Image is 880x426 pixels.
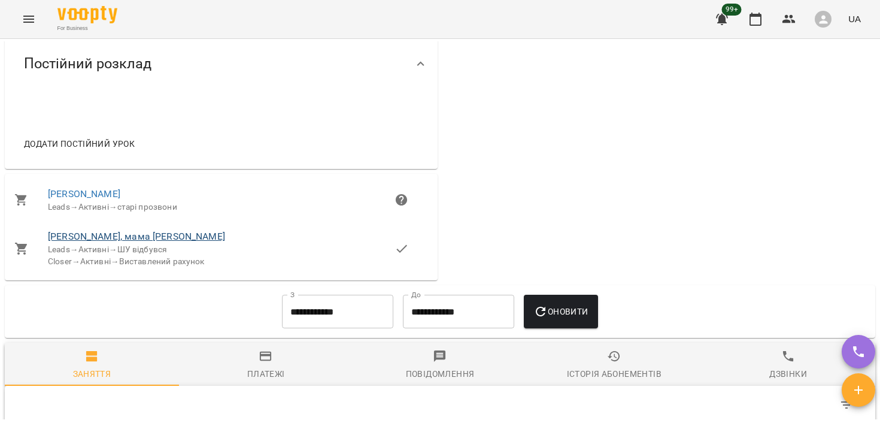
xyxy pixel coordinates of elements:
button: Оновити [524,295,597,328]
button: UA [843,8,866,30]
div: Дзвінки [769,367,807,381]
div: Leads Активні ШУ відбувся [48,244,395,256]
button: Додати постійний урок [19,133,139,155]
span: Оновити [533,304,588,319]
div: Історія абонементів [567,367,661,381]
span: Додати постійний урок [24,137,135,151]
div: Leads Активні старі прозвони [48,201,395,213]
div: Заняття [73,367,111,381]
span: → [70,202,78,212]
div: Повідомлення [406,367,475,381]
span: → [109,202,117,212]
span: UA [848,13,861,25]
span: 99+ [722,4,742,16]
img: Voopty Logo [57,6,117,23]
span: → [109,244,117,254]
span: → [72,256,80,266]
a: [PERSON_NAME] [48,188,120,200]
span: Постійний розклад [24,55,151,73]
span: → [70,244,78,254]
span: For Business [57,25,117,32]
div: Table Toolbar [5,386,875,424]
div: Постійний розклад [5,33,438,95]
a: [PERSON_NAME], мама [PERSON_NAME] [48,231,225,242]
button: Menu [14,5,43,34]
div: Closer Активні Виставлений рахунок [48,256,395,268]
div: Платежі [247,367,285,381]
span: → [111,256,119,266]
button: Фільтр [832,391,861,419]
